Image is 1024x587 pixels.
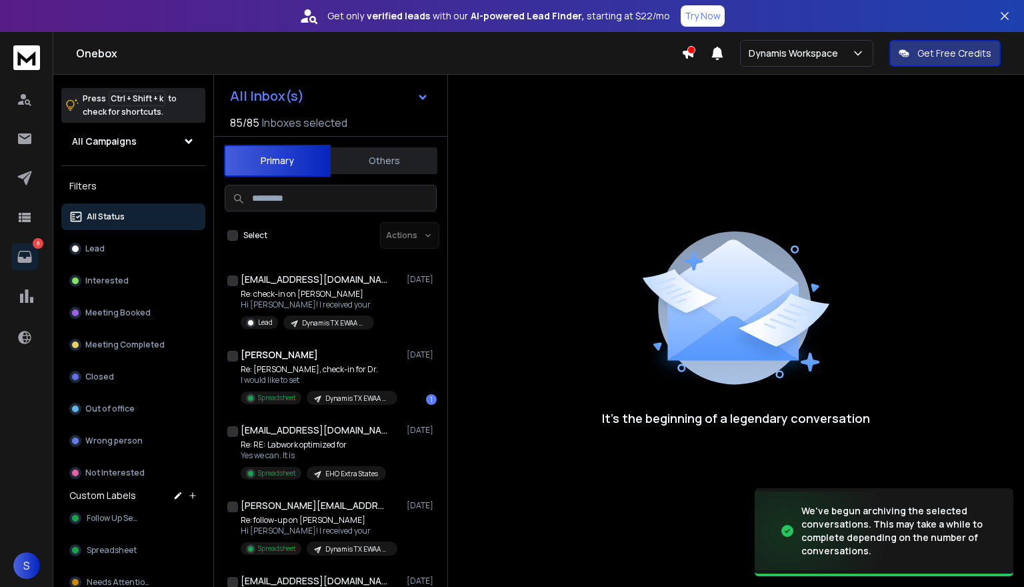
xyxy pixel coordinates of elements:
[85,468,145,478] p: Not Interested
[681,5,725,27] button: Try Now
[407,274,437,285] p: [DATE]
[407,350,437,360] p: [DATE]
[61,235,205,262] button: Lead
[61,177,205,195] h3: Filters
[302,318,366,328] p: Dynamis TX EWAA Google Only - Newly Warmed
[219,83,439,109] button: All Inbox(s)
[85,308,151,318] p: Meeting Booked
[87,513,141,524] span: Follow Up Sent
[327,9,670,23] p: Get only with our starting at $22/mo
[262,115,347,131] h3: Inboxes selected
[241,424,387,437] h1: [EMAIL_ADDRESS][DOMAIN_NAME]
[61,332,205,358] button: Meeting Completed
[61,396,205,422] button: Out of office
[258,318,273,328] p: Lead
[367,9,430,23] strong: verified leads
[241,300,374,310] p: Hi [PERSON_NAME]! I received your
[87,545,137,556] span: Spreadsheet
[61,537,205,564] button: Spreadsheet
[241,499,387,512] h1: [PERSON_NAME][EMAIL_ADDRESS][PERSON_NAME][DOMAIN_NAME]
[85,340,165,350] p: Meeting Completed
[11,243,38,270] a: 8
[241,440,386,450] p: Re: RE: Labwork optimized for
[83,92,177,119] p: Press to check for shortcuts.
[241,273,387,286] h1: [EMAIL_ADDRESS][DOMAIN_NAME]
[755,492,888,571] img: image
[230,89,304,103] h1: All Inbox(s)
[258,393,296,403] p: Spreadsheet
[85,372,114,382] p: Closed
[61,128,205,155] button: All Campaigns
[72,135,137,148] h1: All Campaigns
[224,145,331,177] button: Primary
[61,460,205,486] button: Not Interested
[241,289,374,300] p: Re: check-in on [PERSON_NAME]
[61,267,205,294] button: Interested
[61,203,205,230] button: All Status
[325,544,389,554] p: Dynamis TX EWAA Google Only - Newly Warmed
[13,552,40,579] button: S
[749,47,843,60] p: Dynamis Workspace
[407,425,437,436] p: [DATE]
[85,436,143,446] p: Wrong person
[325,394,389,404] p: Dynamis TX EWAA Google Only - Newly Warmed
[407,500,437,511] p: [DATE]
[61,364,205,390] button: Closed
[258,544,296,554] p: Spreadsheet
[85,243,105,254] p: Lead
[889,40,1001,67] button: Get Free Credits
[76,45,681,61] h1: Onebox
[258,468,296,478] p: Spreadsheet
[61,505,205,532] button: Follow Up Sent
[471,9,584,23] strong: AI-powered Lead Finder,
[241,526,397,536] p: Hi [PERSON_NAME]! I received your
[13,45,40,70] img: logo
[602,409,870,428] p: It’s the beginning of a legendary conversation
[426,394,437,405] div: 1
[801,504,997,558] div: We've begun archiving the selected conversations. This may take a while to complete depending on ...
[243,230,267,241] label: Select
[85,404,135,414] p: Out of office
[230,115,259,131] span: 85 / 85
[241,515,397,526] p: Re: follow-up on [PERSON_NAME]
[241,348,318,362] h1: [PERSON_NAME]
[331,146,437,175] button: Others
[33,238,43,249] p: 8
[85,275,129,286] p: Interested
[241,364,397,375] p: Re: [PERSON_NAME], check-in for Dr.
[61,428,205,454] button: Wrong person
[69,489,136,502] h3: Custom Labels
[407,576,437,586] p: [DATE]
[685,9,721,23] p: Try Now
[241,450,386,461] p: Yes we can. It is
[87,211,125,222] p: All Status
[917,47,991,60] p: Get Free Credits
[109,91,165,106] span: Ctrl + Shift + k
[325,469,378,479] p: EHO Extra States
[61,300,205,326] button: Meeting Booked
[241,375,397,386] p: I would like to set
